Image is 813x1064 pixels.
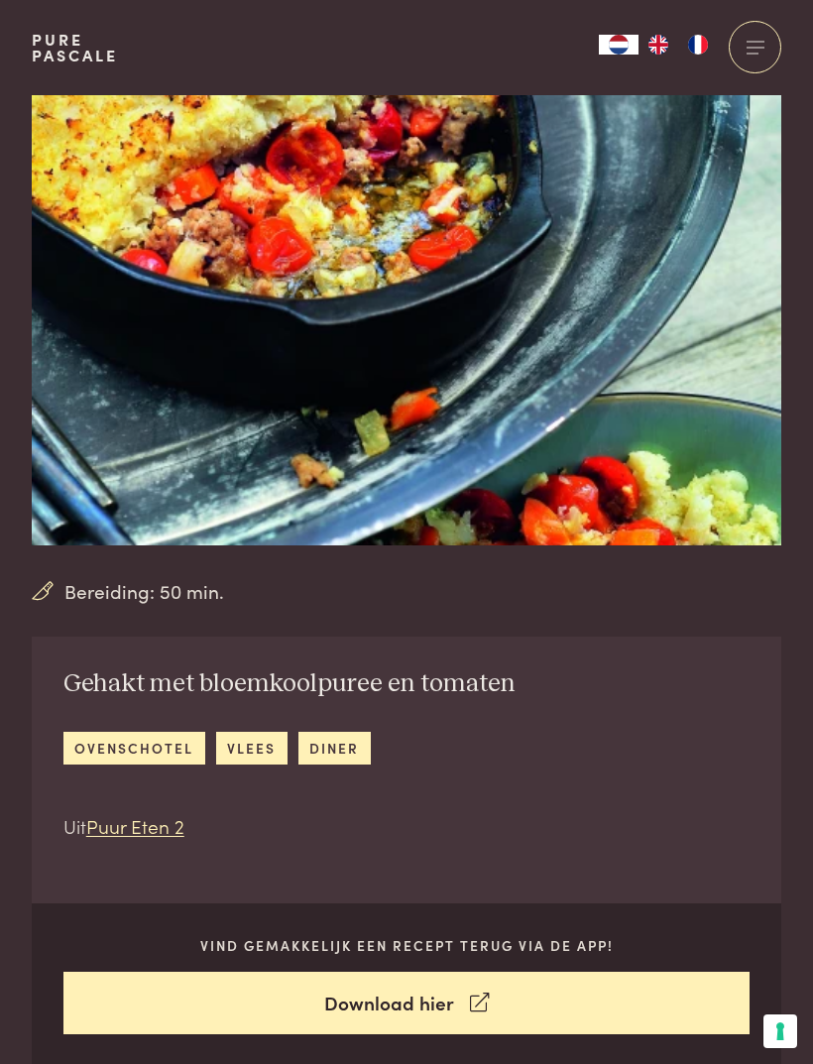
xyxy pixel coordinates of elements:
[639,35,678,55] a: EN
[599,35,718,55] aside: Language selected: Nederlands
[32,95,781,545] img: Gehakt met bloemkoolpuree en tomaten
[216,732,288,765] a: vlees
[64,577,224,606] span: Bereiding: 50 min.
[599,35,639,55] a: NL
[763,1014,797,1048] button: Uw voorkeuren voor toestemming voor trackingtechnologieën
[86,812,184,839] a: Puur Eten 2
[63,812,516,841] p: Uit
[32,32,118,63] a: PurePascale
[63,972,751,1034] a: Download hier
[298,732,371,765] a: diner
[63,668,516,700] h2: Gehakt met bloemkoolpuree en tomaten
[599,35,639,55] div: Language
[63,935,751,956] p: Vind gemakkelijk een recept terug via de app!
[63,732,205,765] a: ovenschotel
[678,35,718,55] a: FR
[639,35,718,55] ul: Language list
